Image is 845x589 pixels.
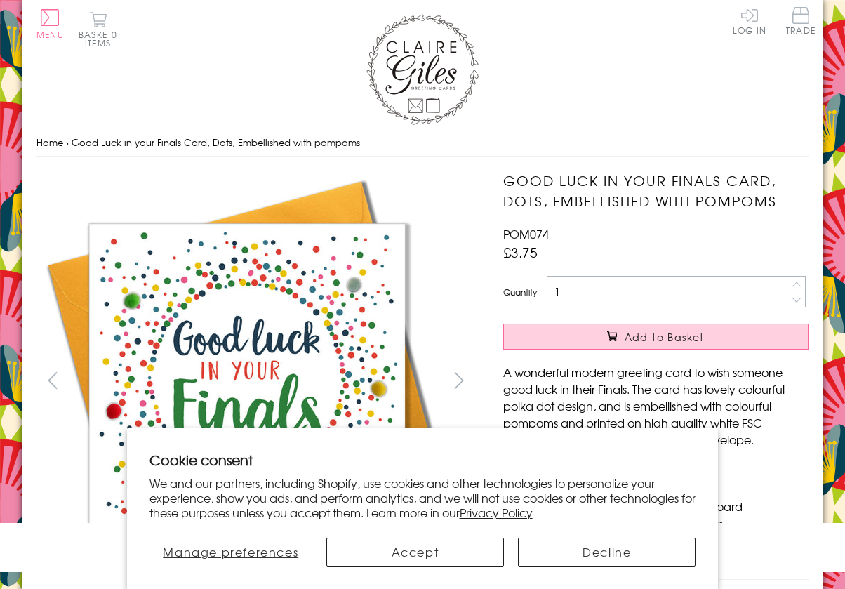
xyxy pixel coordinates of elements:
[786,7,816,37] a: Trade
[503,242,538,262] span: £3.75
[36,9,64,39] button: Menu
[36,28,64,41] span: Menu
[503,286,537,298] label: Quantity
[149,538,312,567] button: Manage preferences
[163,543,298,560] span: Manage preferences
[66,135,69,149] span: ›
[149,476,696,519] p: We and our partners, including Shopify, use cookies and other technologies to personalize your ex...
[85,28,117,49] span: 0 items
[366,14,479,125] img: Claire Giles Greetings Cards
[625,330,705,344] span: Add to Basket
[518,538,696,567] button: Decline
[36,128,809,157] nav: breadcrumbs
[503,324,809,350] button: Add to Basket
[733,7,766,34] a: Log In
[786,7,816,34] span: Trade
[36,364,68,396] button: prev
[503,225,549,242] span: POM074
[149,450,696,470] h2: Cookie consent
[460,504,533,521] a: Privacy Policy
[36,135,63,149] a: Home
[503,171,809,211] h1: Good Luck in your Finals Card, Dots, Embellished with pompoms
[72,135,360,149] span: Good Luck in your Finals Card, Dots, Embellished with pompoms
[326,538,504,567] button: Accept
[503,364,809,448] p: A wonderful modern greeting card to wish someone good luck in their Finals. The card has lovely c...
[444,364,475,396] button: next
[79,11,117,47] button: Basket0 items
